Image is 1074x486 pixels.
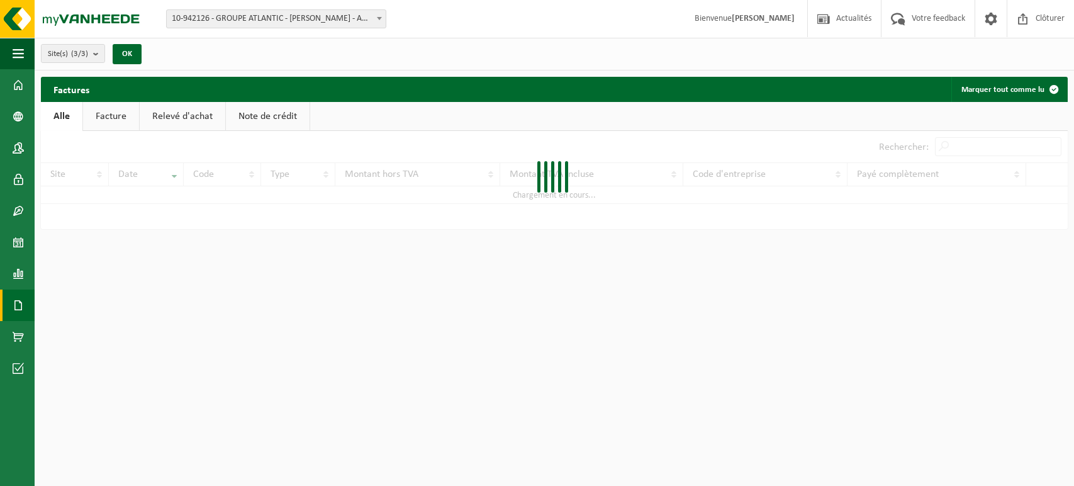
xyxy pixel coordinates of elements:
[951,77,1066,102] button: Marquer tout comme lu
[71,50,88,58] count: (3/3)
[226,102,310,131] a: Note de crédit
[83,102,139,131] a: Facture
[167,10,386,28] span: 10-942126 - GROUPE ATLANTIC - MERVILLE BILLY BERCLAU - AMBB - BILLY BERCLAU
[166,9,386,28] span: 10-942126 - GROUPE ATLANTIC - MERVILLE BILLY BERCLAU - AMBB - BILLY BERCLAU
[140,102,225,131] a: Relevé d'achat
[41,77,102,101] h2: Factures
[41,44,105,63] button: Site(s)(3/3)
[48,45,88,64] span: Site(s)
[41,102,82,131] a: Alle
[113,44,142,64] button: OK
[732,14,795,23] strong: [PERSON_NAME]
